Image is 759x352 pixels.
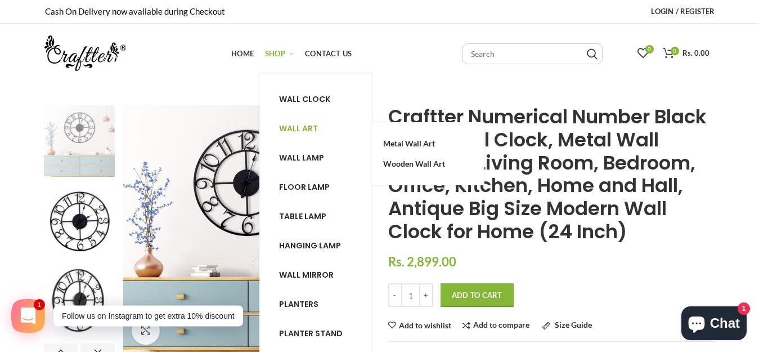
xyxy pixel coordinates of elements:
[383,154,473,174] a: Wooden Wall Art
[259,42,299,65] a: Shop
[419,283,433,307] input: +
[279,181,372,193] a: Floor lamp
[305,49,352,58] span: Contact Us
[383,133,473,154] a: Metal Wall Art
[473,320,529,329] span: Add to compare
[279,239,372,252] a: Hanging lamp
[671,47,679,55] span: 0
[279,152,372,164] a: Wall lamp
[388,322,451,329] a: Add to wishlist
[279,152,324,163] span: Wall lamp
[657,42,715,65] a: 0 Rs. 0.00
[555,320,592,329] span: Size Guide
[388,283,402,307] input: -
[388,103,707,245] span: Craftter Numerical Number Black Metal Wall Clock, Metal Wall Clock for Living Room, Bedroom, Offi...
[383,139,435,148] span: Metal Wall Art
[44,265,115,336] img: CMWA-231-3_150x_crop_center.jpg
[279,93,330,105] span: Wall clock
[44,185,115,257] img: CMWA-231-2_150x_crop_center.jpg
[44,105,115,177] img: CMWA-231-1_150x_crop_center.jpg
[678,306,750,343] inbox-online-store-chat: Shopify online store chat
[265,49,285,58] span: Shop
[587,48,598,60] input: Search
[542,321,592,329] a: Size Guide
[231,49,254,58] span: Home
[279,328,343,339] span: Planter stand
[279,122,372,135] a: Wall art
[651,7,715,16] span: Login / Register
[44,35,126,71] img: craftter.com
[279,298,318,310] span: Planters
[462,43,603,64] input: Search
[279,298,372,310] a: Planters
[462,321,529,329] a: Add to compare
[682,48,709,57] span: Rs. 0.00
[279,123,318,134] span: Wall art
[279,211,326,222] span: Table lamp
[279,269,372,281] a: Wall mirror
[299,42,357,65] a: Contact Us
[279,210,372,222] a: Table lamp
[226,42,259,65] a: Home
[388,254,456,269] span: Rs. 2,899.00
[279,240,341,251] span: Hanging lamp
[383,159,445,168] span: Wooden Wall Art
[632,42,654,65] a: 0
[279,269,334,280] span: Wall mirror
[279,181,330,193] span: Floor lamp
[441,283,514,307] button: Add to Cart
[399,322,451,329] span: Add to wishlist
[645,45,654,54] span: 0
[279,93,372,105] a: Wall clock
[279,327,372,340] a: Planter stand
